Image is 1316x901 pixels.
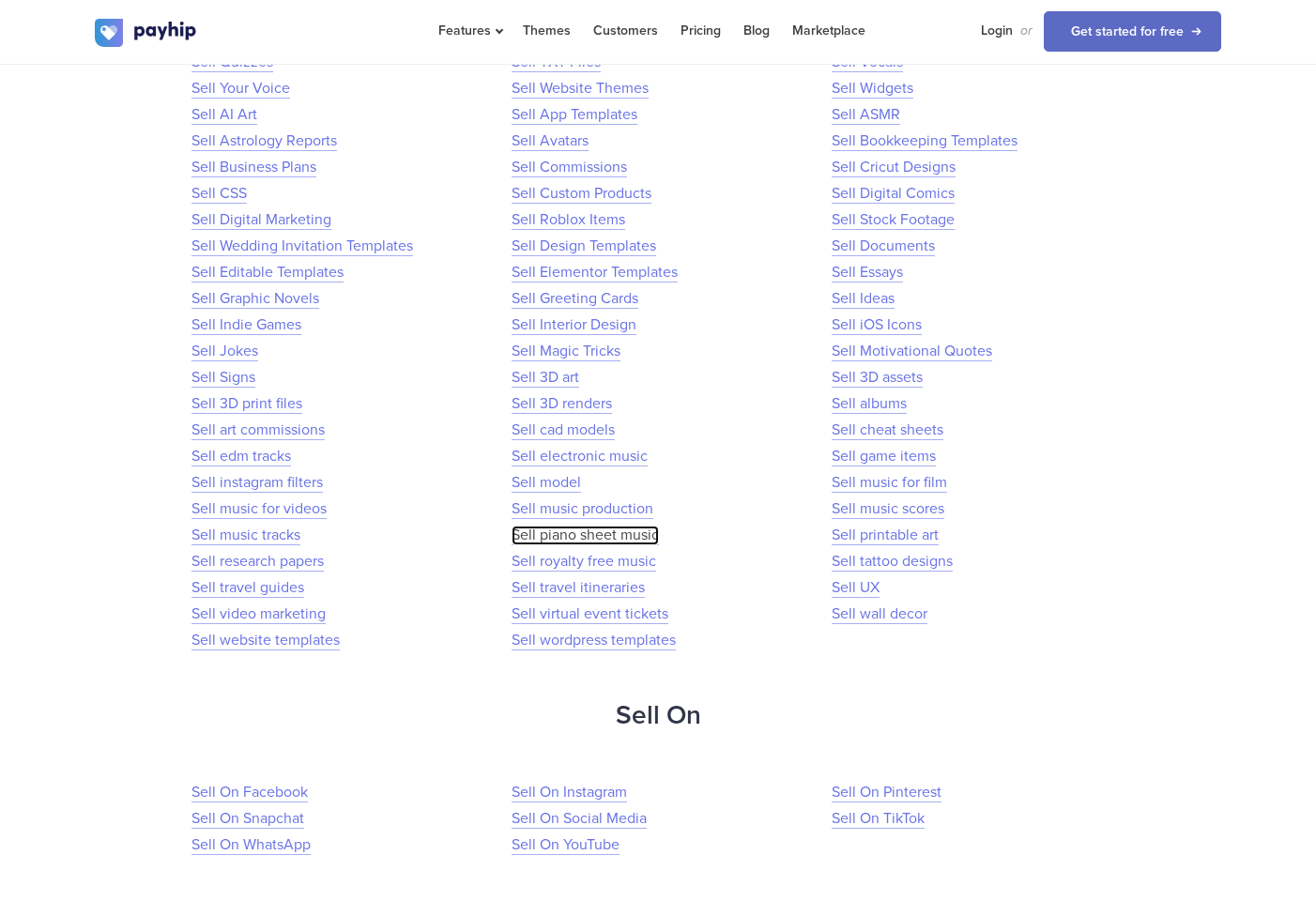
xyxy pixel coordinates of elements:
a: Sell website templates [191,631,340,650]
a: Sell Design Templates [512,237,656,256]
a: Sell Roblox Items [512,210,625,230]
a: Sell 3D assets [832,368,923,388]
a: Sell On Instagram [512,783,627,802]
a: Sell iOS Icons [832,315,922,335]
a: Sell ASMR [832,105,900,125]
a: Sell Website Themes [512,79,649,99]
a: Sell Editable Templates [191,263,344,283]
a: Sell 3D art [512,368,579,388]
a: Sell music scores [832,499,944,519]
a: Get started for free [1044,11,1221,52]
a: Sell 3D print files [191,394,302,414]
a: Sell cad models [512,420,615,440]
a: Sell Jokes [191,342,258,361]
a: Sell Your Voice [191,79,290,99]
a: Sell edm tracks [191,447,291,466]
a: Sell On Social Media [512,809,647,829]
a: Sell On YouTube [512,835,620,855]
a: Sell On TikTok [832,809,925,829]
a: Sell TXT Files [512,53,601,72]
a: Sell music production [512,499,653,519]
a: Sell Astrology Reports [191,131,337,151]
a: Sell music for videos [191,499,327,519]
a: Sell Avatars [512,131,589,151]
a: Sell Wedding Invitation Templates [191,237,413,256]
a: Sell Ideas [832,289,895,309]
a: Sell CSS [191,184,247,204]
a: Sell On WhatsApp [191,835,311,855]
a: Sell Interior Design [512,315,636,335]
a: Sell 3D renders [512,394,612,414]
a: Sell Stock Footage [832,210,955,230]
a: Sell Greeting Cards [512,289,638,309]
a: Sell music tracks [191,526,300,545]
a: Sell art commissions [191,420,325,440]
a: Sell On Snapchat [191,809,304,829]
a: Sell travel itineraries [512,578,645,598]
a: Sell Magic Tricks [512,342,620,361]
a: Sell Vocals [832,53,903,72]
span: Features [438,23,500,38]
a: Sell App Templates [512,105,637,125]
a: Sell Motivational Quotes [832,342,992,361]
a: Sell cheat sheets [832,420,943,440]
a: Sell travel guides [191,578,304,598]
a: Sell Business Plans [191,158,316,177]
a: Sell UX [832,578,880,598]
a: Sell Documents [832,237,935,256]
a: Sell Commissions [512,158,627,177]
a: Sell Signs [191,368,255,388]
a: Sell Graphic Novels [191,289,319,309]
a: Sell video marketing [191,604,326,624]
a: Sell wordpress templates [512,631,676,650]
a: Sell Digital Marketing [191,210,331,230]
a: Sell On Facebook [191,783,308,802]
a: Sell Bookkeeping Templates [832,131,1018,151]
a: Sell instagram filters [191,473,323,493]
a: Sell music for film [832,473,947,493]
a: Sell model [512,473,581,493]
img: logo.svg [95,19,198,47]
a: Sell Custom Products [512,184,651,204]
a: Sell piano sheet music [512,526,659,545]
a: Sell On Pinterest [832,783,941,802]
a: Sell royalty free music [512,552,656,572]
a: Sell electronic music [512,447,648,466]
a: Sell game items [832,447,936,466]
a: Sell Quizzes [191,53,273,72]
a: Sell printable art [832,526,939,545]
a: Sell AI Art [191,105,257,125]
a: Sell Widgets [832,79,913,99]
a: Sell virtual event tickets [512,604,668,624]
a: Sell Cricut Designs [832,158,956,177]
a: Sell tattoo designs [832,552,953,572]
a: Sell albums [832,394,907,414]
h2: Sell On [95,691,1221,741]
a: Sell wall decor [832,604,927,624]
a: Sell research papers [191,552,324,572]
a: Sell Essays [832,263,903,283]
a: Sell Elementor Templates [512,263,678,283]
a: Sell Digital Comics [832,184,955,204]
a: Sell Indie Games [191,315,301,335]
